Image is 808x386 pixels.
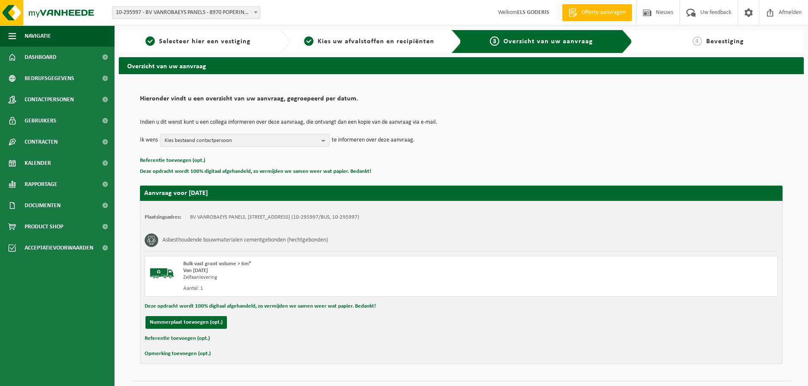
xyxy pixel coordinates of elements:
h3: Asbesthoudende bouwmaterialen cementgebonden (hechtgebonden) [162,233,328,247]
p: te informeren over deze aanvraag. [332,134,415,147]
span: Kies bestaand contactpersoon [165,134,318,147]
button: Referentie toevoegen (opt.) [145,333,210,344]
div: Aantal: 1 [183,285,495,292]
span: Rapportage [25,174,57,195]
span: Product Shop [25,216,63,237]
span: Kies uw afvalstoffen en recipiënten [318,38,434,45]
span: Offerte aanvragen [579,8,628,17]
h2: Hieronder vindt u een overzicht van uw aanvraag, gegroepeerd per datum. [140,95,783,107]
span: Gebruikers [25,110,56,131]
span: Kalender [25,153,51,174]
button: Deze opdracht wordt 100% digitaal afgehandeld, zo vermijden we samen weer wat papier. Bedankt! [145,301,376,312]
span: Contracten [25,131,58,153]
span: Overzicht van uw aanvraag [503,38,593,45]
button: Kies bestaand contactpersoon [160,134,330,147]
h2: Overzicht van uw aanvraag [119,57,804,74]
span: 4 [693,36,702,46]
a: 2Kies uw afvalstoffen en recipiënten [294,36,445,47]
span: Dashboard [25,47,56,68]
span: Bedrijfsgegevens [25,68,74,89]
span: Documenten [25,195,61,216]
button: Nummerplaat toevoegen (opt.) [145,316,227,329]
strong: Van [DATE] [183,268,208,273]
span: Selecteer hier een vestiging [159,38,251,45]
strong: Plaatsingsadres: [145,214,182,220]
span: Bulk vast groot volume > 6m³ [183,261,251,267]
span: Contactpersonen [25,89,74,110]
strong: Aanvraag voor [DATE] [144,190,208,197]
button: Deze opdracht wordt 100% digitaal afgehandeld, zo vermijden we samen weer wat papier. Bedankt! [140,166,371,177]
p: Indien u dit wenst kunt u een collega informeren over deze aanvraag, die ontvangt dan een kopie v... [140,119,783,125]
a: 1Selecteer hier een vestiging [123,36,273,47]
span: 2 [304,36,313,46]
strong: ELS GODERIS [517,9,549,16]
button: Referentie toevoegen (opt.) [140,155,205,166]
p: Ik wens [140,134,158,147]
span: 10-295997 - BV VANROBAEYS PANELS - 8970 POPERINGE, BENELUXLAAN 12 [112,7,260,19]
span: Navigatie [25,25,51,47]
span: 10-295997 - BV VANROBAEYS PANELS - 8970 POPERINGE, BENELUXLAAN 12 [112,6,260,19]
span: 3 [490,36,499,46]
img: BL-SO-LV.png [149,261,175,286]
button: Opmerking toevoegen (opt.) [145,348,211,359]
span: 1 [145,36,155,46]
span: Bevestiging [706,38,744,45]
div: Zelfaanlevering [183,274,495,281]
span: Acceptatievoorwaarden [25,237,93,258]
a: Offerte aanvragen [562,4,632,21]
td: BV VANROBAEYS PANELS, [STREET_ADDRESS] (10-295997/BUS, 10-295997) [190,214,359,221]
